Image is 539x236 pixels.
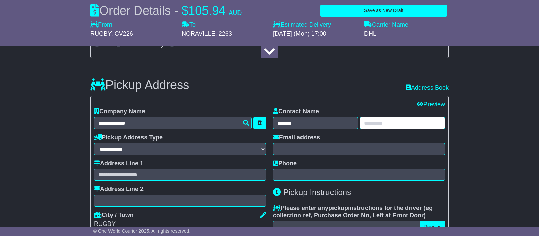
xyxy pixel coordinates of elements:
[182,4,188,18] span: $
[94,220,266,228] div: RUGBY
[273,21,357,29] label: Estimated Delivery
[215,30,232,37] span: , 2263
[406,84,449,92] a: Address Book
[94,108,145,115] label: Company Name
[273,134,320,141] label: Email address
[273,205,433,219] span: eg collection ref, Purchase Order No, Left at Front Door
[283,188,351,197] span: Pickup Instructions
[90,78,189,92] h3: Pickup Address
[188,4,225,18] span: 105.94
[273,30,357,38] div: [DATE] (Mon) 17:00
[273,205,445,219] label: Please enter any instructions for the driver ( )
[90,30,111,37] span: RUGBY
[420,221,445,233] button: Popular
[417,101,445,108] a: Preview
[94,212,134,219] label: City / Town
[182,21,196,29] label: To
[111,30,133,37] span: , CV226
[94,134,163,141] label: Pickup Address Type
[364,30,449,38] div: DHL
[94,160,144,167] label: Address Line 1
[93,228,191,234] span: © One World Courier 2025. All rights reserved.
[182,30,215,37] span: NORAVILLE
[90,21,112,29] label: From
[273,160,297,167] label: Phone
[229,9,242,16] span: AUD
[273,108,319,115] label: Contact Name
[90,3,242,18] div: Order Details -
[94,186,144,193] label: Address Line 2
[364,21,408,29] label: Carrier Name
[328,205,348,211] span: pickup
[320,5,447,17] button: Save as New Draft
